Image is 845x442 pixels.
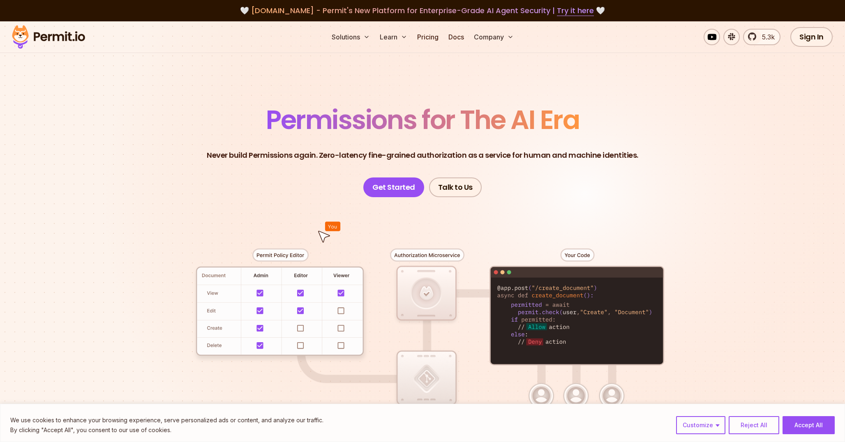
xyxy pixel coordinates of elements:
img: Permit logo [8,23,89,51]
p: Never build Permissions again. Zero-latency fine-grained authorization as a service for human and... [207,150,638,161]
span: 5.3k [757,32,775,42]
a: Pricing [414,29,442,45]
div: 🤍 🤍 [20,5,825,16]
a: Docs [445,29,467,45]
button: Learn [376,29,411,45]
button: Customize [676,416,725,434]
p: We use cookies to enhance your browsing experience, serve personalized ads or content, and analyz... [10,415,323,425]
button: Reject All [729,416,779,434]
span: Permissions for The AI Era [266,101,579,138]
a: Talk to Us [429,177,482,197]
button: Company [471,29,517,45]
a: 5.3k [743,29,780,45]
a: Try it here [557,5,594,16]
button: Solutions [328,29,373,45]
p: By clicking "Accept All", you consent to our use of cookies. [10,425,323,435]
a: Sign In [790,27,833,47]
a: Get Started [363,177,424,197]
button: Accept All [783,416,835,434]
span: [DOMAIN_NAME] - Permit's New Platform for Enterprise-Grade AI Agent Security | [251,5,594,16]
